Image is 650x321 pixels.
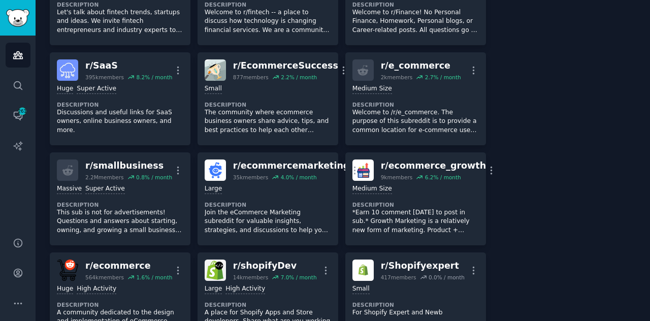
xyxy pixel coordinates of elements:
span: 261 [18,108,27,115]
div: 8.2 % / month [136,74,172,81]
div: r/ ecommercemarketing [233,159,350,172]
dt: Description [57,101,183,108]
dt: Description [205,201,331,208]
div: 4.0 % / month [281,174,317,181]
p: *Earn 10 comment [DATE] to post in sub.* Growth Marketing is a relatively new form of marketing. ... [352,208,479,235]
img: ecommercemarketing [205,159,226,181]
dt: Description [205,301,331,308]
div: 2k members [381,74,413,81]
div: Small [205,84,222,94]
div: 877 members [233,74,269,81]
div: Large [205,284,222,294]
p: Welcome to r/fintech -- a place to discuss how technology is changing financial services. We are ... [205,8,331,35]
div: r/ EcommerceSuccess [233,59,338,72]
div: 0.8 % / month [136,174,172,181]
div: 2.2M members [85,174,124,181]
div: Medium Size [352,84,392,94]
a: 261 [6,103,30,128]
img: ecommerce_growth [352,159,374,181]
div: r/ ecommerce_growth [381,159,486,172]
div: r/ smallbusiness [85,159,172,172]
div: 2.2 % / month [281,74,317,81]
img: shopifyDev [205,260,226,281]
p: Discussions and useful links for SaaS owners, online business owners, and more. [57,108,183,135]
div: r/ SaaS [85,59,172,72]
a: r/e_commerce2kmembers2.7% / monthMedium SizeDescriptionWelcome to /r/e_commerce. The purpose of t... [345,52,486,145]
a: r/smallbusiness2.2Mmembers0.8% / monthMassiveSuper ActiveDescriptionThis sub is not for advertise... [50,152,190,245]
div: 0.0 % / month [429,274,465,281]
div: r/ Shopifyexpert [381,260,465,272]
a: ecommercemarketingr/ecommercemarketing35kmembers4.0% / monthLargeDescriptionJoin the eCommerce Ma... [198,152,338,245]
div: 2.7 % / month [425,74,461,81]
div: 7.0 % / month [281,274,317,281]
div: 1.6 % / month [136,274,172,281]
p: Join the eCommerce Marketing subreddit for valuable insights, strategies, and discussions to help... [205,208,331,235]
dt: Description [205,1,331,8]
div: r/ ecommerce [85,260,172,272]
div: r/ e_commerce [381,59,461,72]
div: Small [352,284,370,294]
div: Medium Size [352,184,392,194]
a: SaaSr/SaaS395kmembers8.2% / monthHugeSuper ActiveDescriptionDiscussions and useful links for SaaS... [50,52,190,145]
div: High Activity [77,284,116,294]
p: Welcome to /r/e_commerce. The purpose of this subreddit is to provide a common location for e-com... [352,108,479,135]
div: 14k members [233,274,268,281]
img: Shopifyexpert [352,260,374,281]
a: EcommerceSuccessr/EcommerceSuccess877members2.2% / monthSmallDescriptionThe community where ecomm... [198,52,338,145]
p: The community where ecommerce business owners share advice, tips, and best practices to help each... [205,108,331,135]
div: 564k members [85,274,124,281]
div: 395k members [85,74,124,81]
dt: Description [352,201,479,208]
dt: Description [352,301,479,308]
dt: Description [352,1,479,8]
div: Huge [57,84,73,94]
div: r/ shopifyDev [233,260,317,272]
div: High Activity [225,284,265,294]
div: Super Active [77,84,116,94]
img: ecommerce [57,260,78,281]
div: Super Active [85,184,125,194]
dt: Description [57,201,183,208]
p: Welcome to r/Finance! No Personal Finance, Homework, Personal blogs, or Career-related posts. All... [352,8,479,35]
div: 6.2 % / month [425,174,461,181]
p: For Shopify Expert and Newb [352,308,479,317]
img: GummySearch logo [6,9,29,27]
p: This sub is not for advertisements! Questions and answers about starting, owning, and growing a s... [57,208,183,235]
div: 417 members [381,274,416,281]
div: 9k members [381,174,413,181]
img: EcommerceSuccess [205,59,226,81]
a: ecommerce_growthr/ecommerce_growth9kmembers6.2% / monthMedium SizeDescription*Earn 10 comment [DA... [345,152,486,245]
dt: Description [205,101,331,108]
img: SaaS [57,59,78,81]
div: Large [205,184,222,194]
dt: Description [57,1,183,8]
div: Massive [57,184,82,194]
div: 35k members [233,174,268,181]
div: Huge [57,284,73,294]
p: Let's talk about fintech trends, startups and ideas. We invite fintech entrepreneurs and industry... [57,8,183,35]
dt: Description [352,101,479,108]
dt: Description [57,301,183,308]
